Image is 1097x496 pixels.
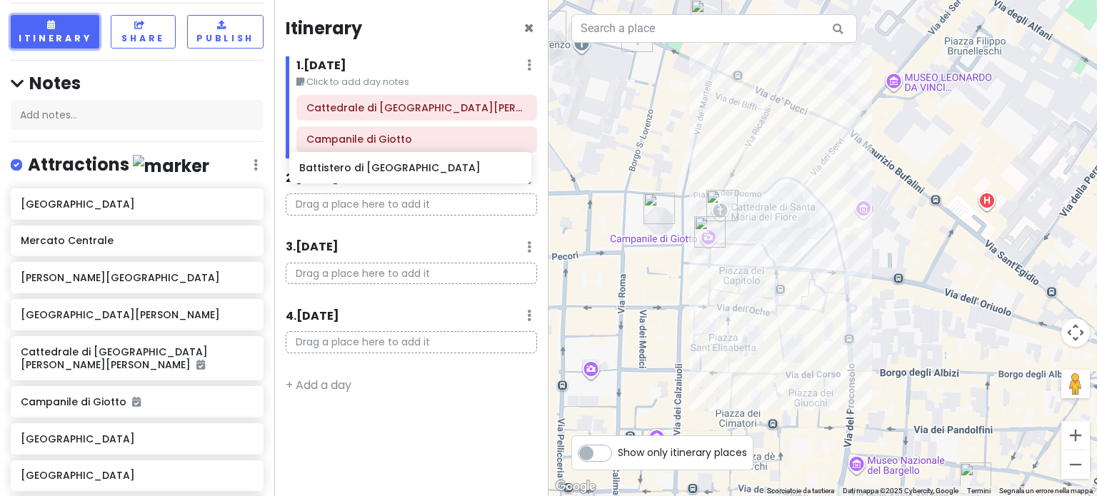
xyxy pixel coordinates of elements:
small: Click to add day notes [296,75,537,89]
p: Drag a place here to add it [286,331,537,353]
div: Cattedrale di Santa Maria del Fiore [706,190,738,221]
button: Controlli di visualizzazione della mappa [1061,318,1090,347]
img: Google [552,477,599,496]
input: Search a place [571,14,857,43]
a: + Add a day [286,377,351,393]
div: Cappelle Medicee [535,11,566,42]
span: Dati mappa ©2025 Cybercity, Google [843,487,958,495]
div: Add notes... [11,100,264,130]
a: Segnala un errore nella mappa [999,487,1093,495]
div: Piazza di San Lorenzo [621,21,653,52]
span: Show only itinerary places [618,445,747,460]
h4: Attractions [28,153,209,177]
button: Publish [187,15,264,49]
button: Itinerary [11,15,99,49]
h6: 1 . [DATE] [296,59,346,74]
p: Drag a place here to add it [286,263,537,285]
div: Campanile di Giotto [694,216,726,248]
span: Close itinerary [524,16,534,40]
a: Visualizza questa zona in Google Maps (in una nuova finestra) [552,477,599,496]
h6: 2 . [DATE] [286,171,339,186]
div: Battistero di San Giovanni [643,193,675,224]
p: Drag a place here to add it [286,193,537,216]
img: marker [133,155,209,177]
h6: 4 . [DATE] [286,309,339,324]
button: Close [524,20,534,37]
div: Via della Vigna Vecchia, 8 [960,462,991,494]
button: Zoom indietro [1061,450,1090,479]
h6: 3 . [DATE] [286,240,339,255]
button: Trascina Pegman sulla mappa per aprire Street View [1061,370,1090,398]
button: Zoom avanti [1061,421,1090,450]
button: Share [111,15,176,49]
button: Scorciatoie da tastiera [767,486,834,496]
h4: Notes [11,72,264,94]
h4: Itinerary [286,17,362,39]
a: Termini (si apre in una nuova scheda) [967,487,991,495]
